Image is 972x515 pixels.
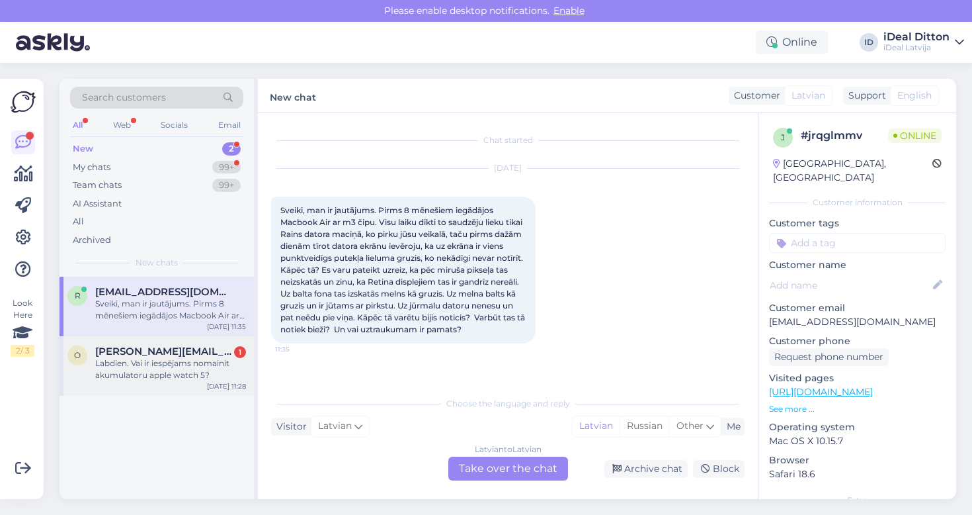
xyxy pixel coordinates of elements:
[769,420,946,434] p: Operating system
[73,215,84,228] div: All
[212,161,241,174] div: 99+
[729,89,780,103] div: Customer
[843,89,886,103] div: Support
[573,416,620,436] div: Latvian
[271,162,745,174] div: [DATE]
[773,157,932,185] div: [GEOGRAPHIC_DATA], [GEOGRAPHIC_DATA]
[888,128,942,143] span: Online
[11,345,34,357] div: 2 / 3
[234,346,246,358] div: 1
[756,30,828,54] div: Online
[769,315,946,329] p: [EMAIL_ADDRESS][DOMAIN_NAME]
[73,161,110,174] div: My chats
[70,117,85,134] div: All
[82,91,166,105] span: Search customers
[801,128,888,144] div: # jrqglmmv
[769,348,889,366] div: Request phone number
[769,403,946,415] p: See more ...
[604,460,688,478] div: Archive chat
[769,467,946,481] p: Safari 18.6
[95,346,233,357] span: olga.janajeva@gmail.com
[769,386,873,398] a: [URL][DOMAIN_NAME]
[73,179,122,192] div: Team chats
[74,350,81,360] span: o
[897,89,932,103] span: English
[73,197,122,211] div: AI Assistant
[549,5,588,17] span: Enable
[769,371,946,385] p: Visited pages
[212,179,241,192] div: 99+
[222,142,241,156] div: 2
[770,278,930,293] input: Add name
[883,32,950,42] div: iDeal Ditton
[769,301,946,315] p: Customer email
[883,42,950,53] div: iDeal Latvija
[136,257,178,269] span: New chats
[448,457,568,481] div: Take over the chat
[271,134,745,146] div: Chat started
[620,416,669,436] div: Russian
[676,420,704,432] span: Other
[216,117,243,134] div: Email
[318,419,352,434] span: Latvian
[769,197,946,209] div: Customer information
[207,322,246,332] div: [DATE] 11:35
[769,334,946,348] p: Customer phone
[693,460,745,478] div: Block
[11,89,36,115] img: Askly Logo
[275,344,325,354] span: 11:35
[73,234,111,247] div: Archived
[769,453,946,467] p: Browser
[721,420,741,434] div: Me
[75,291,81,301] span: r
[95,298,246,322] div: Sveiki, man ir jautājums. Pirms 8 mēnešiem iegādājos Macbook Air ar m3 čipu. Visu laiku dikti to ...
[883,32,964,53] a: iDeal DittoniDeal Latvija
[791,89,825,103] span: Latvian
[769,233,946,253] input: Add a tag
[73,142,93,156] div: New
[475,444,542,455] div: Latvian to Latvian
[271,398,745,410] div: Choose the language and reply
[110,117,134,134] div: Web
[11,297,34,357] div: Look Here
[769,258,946,272] p: Customer name
[769,494,946,506] div: Extra
[271,420,307,434] div: Visitor
[769,434,946,448] p: Mac OS X 10.15.7
[769,216,946,230] p: Customer tags
[280,205,527,334] span: Sveiki, man ir jautājums. Pirms 8 mēnešiem iegādājos Macbook Air ar m3 čipu. Visu laiku dikti to ...
[860,33,878,52] div: ID
[95,357,246,381] div: Labdien. Vai ir iespējams nomainīt akumulatoru apple watch 5?
[270,87,316,105] label: New chat
[95,286,233,298] span: reishofaalise@gmail.com
[781,132,785,142] span: j
[158,117,190,134] div: Socials
[207,381,246,391] div: [DATE] 11:28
